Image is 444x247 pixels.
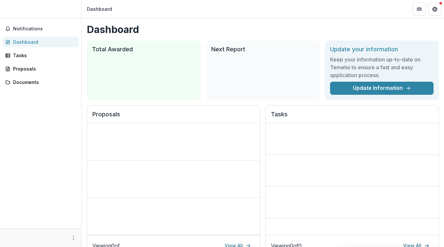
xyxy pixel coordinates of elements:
[87,24,439,35] h1: Dashboard
[13,79,73,86] div: Documents
[271,111,433,123] h2: Tasks
[13,39,73,45] div: Dashboard
[3,63,79,74] a: Proposals
[428,3,441,16] button: Get Help
[13,52,73,59] div: Tasks
[92,46,196,53] h2: Total Awarded
[3,77,79,88] a: Documents
[70,234,77,242] button: More
[84,4,115,14] nav: breadcrumb
[211,46,315,53] h2: Next Report
[413,3,426,16] button: Partners
[13,65,73,72] div: Proposals
[3,24,79,34] button: Notifications
[3,37,79,47] a: Dashboard
[87,6,112,12] div: Dashboard
[13,26,76,32] span: Notifications
[330,46,434,53] h2: Update your information
[330,82,434,95] a: Update Information
[3,50,79,61] a: Tasks
[92,111,255,123] h2: Proposals
[330,56,434,79] h3: Keep your information up-to-date on Temelio to ensure a fast and easy application process.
